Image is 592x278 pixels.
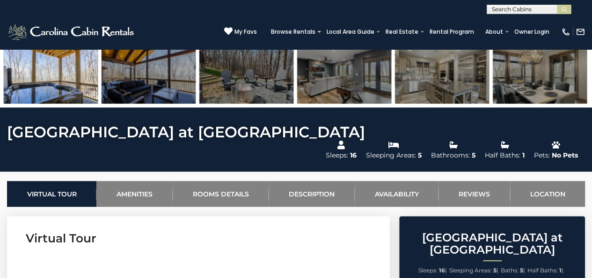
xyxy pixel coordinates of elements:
[559,267,562,274] strong: 1
[449,267,492,274] span: Sleeping Areas:
[493,267,497,274] strong: 5
[493,45,587,104] img: 166362701
[510,181,585,207] a: Location
[322,25,379,38] a: Local Area Guide
[510,25,554,38] a: Owner Login
[481,25,508,38] a: About
[425,25,479,38] a: Rental Program
[266,25,320,38] a: Browse Rentals
[439,181,510,207] a: Reviews
[26,230,371,247] h3: Virtual Tour
[439,267,445,274] strong: 16
[402,232,583,256] h2: [GEOGRAPHIC_DATA] at [GEOGRAPHIC_DATA]
[7,181,96,207] a: Virtual Tour
[527,267,558,274] span: Half Baths:
[96,181,172,207] a: Amenities
[297,45,391,104] img: 166362698
[561,27,570,37] img: phone-regular-white.png
[449,264,498,277] li: |
[355,181,439,207] a: Availability
[269,181,354,207] a: Description
[4,45,98,104] img: 166362723
[381,25,423,38] a: Real Estate
[576,27,585,37] img: mail-regular-white.png
[418,264,447,277] li: |
[173,181,269,207] a: Rooms Details
[418,267,438,274] span: Sleeps:
[527,264,563,277] li: |
[7,23,137,41] img: White-1-2.png
[102,45,196,104] img: 166362722
[501,264,525,277] li: |
[395,45,489,104] img: 166362700
[520,267,523,274] strong: 5
[501,267,519,274] span: Baths:
[199,45,293,104] img: 168514671
[224,27,257,37] a: My Favs
[234,28,257,36] span: My Favs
